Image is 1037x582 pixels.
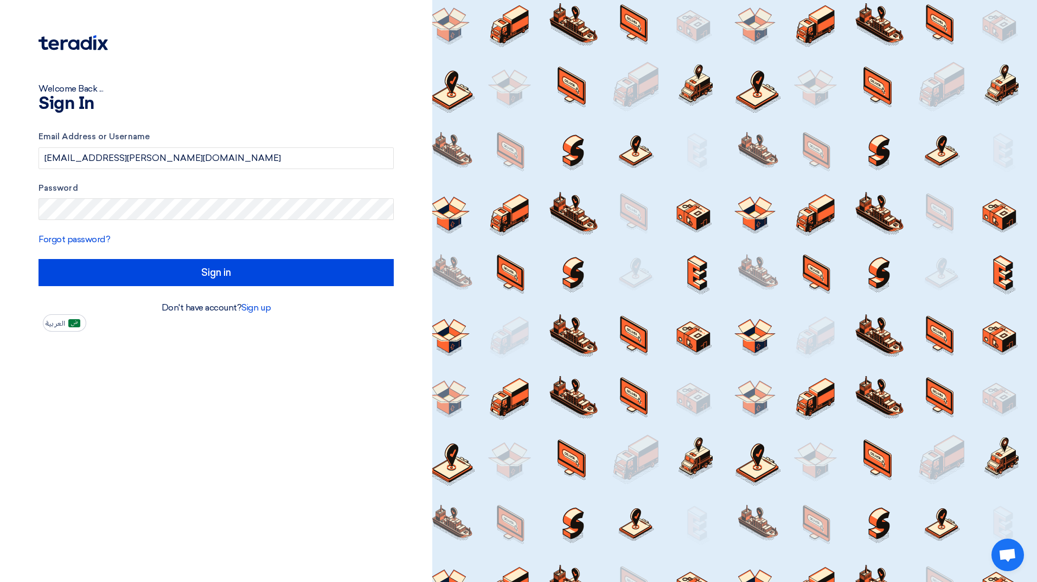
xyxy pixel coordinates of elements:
input: Sign in [39,259,394,286]
img: Teradix logo [39,35,108,50]
div: Open chat [991,539,1024,571]
div: Welcome Back ... [39,82,394,95]
span: العربية [46,320,65,327]
a: Forgot password? [39,234,110,244]
img: ar-AR.png [68,319,80,327]
div: Don't have account? [39,301,394,314]
h1: Sign In [39,95,394,113]
label: Email Address or Username [39,131,394,143]
button: العربية [43,314,86,332]
a: Sign up [241,302,271,313]
label: Password [39,182,394,195]
input: Enter your business email or username [39,147,394,169]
